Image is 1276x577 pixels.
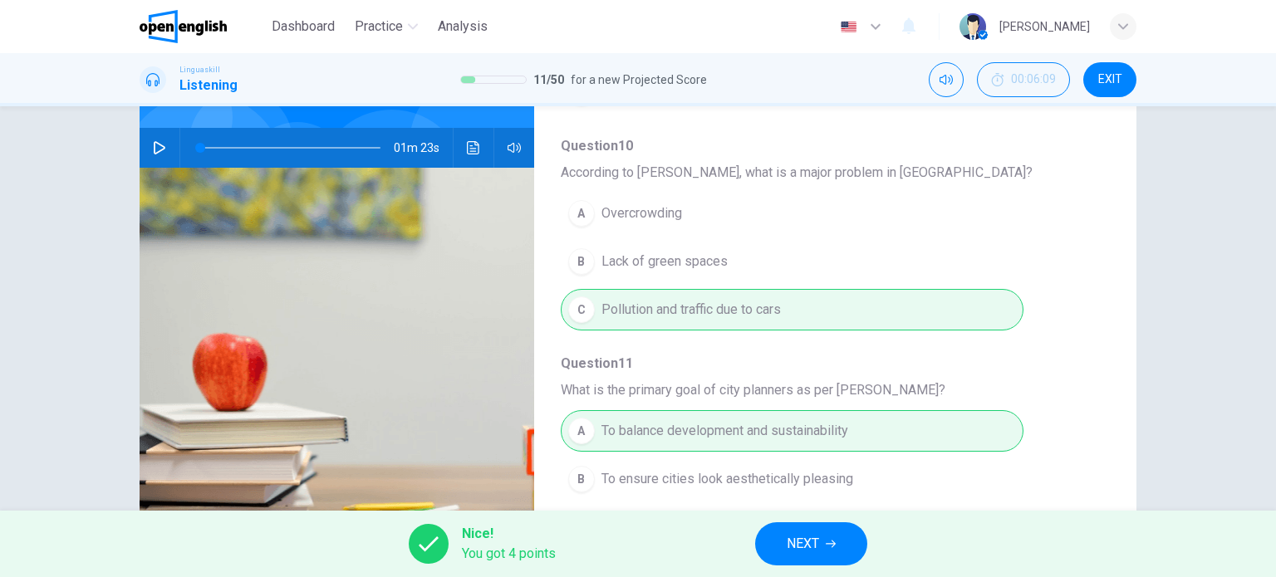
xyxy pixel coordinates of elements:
[179,76,238,95] h1: Listening
[959,13,986,40] img: Profile picture
[272,17,335,37] span: Dashboard
[561,380,1083,400] span: What is the primary goal of city planners as per [PERSON_NAME]?
[265,12,341,42] button: Dashboard
[838,21,859,33] img: en
[140,10,227,43] img: OpenEnglish logo
[460,128,487,168] button: Click to see the audio transcription
[755,522,867,565] button: NEXT
[431,12,494,42] button: Analysis
[140,10,265,43] a: OpenEnglish logo
[977,62,1070,97] button: 00:06:09
[348,12,425,42] button: Practice
[1011,73,1056,86] span: 00:06:09
[462,524,556,544] span: Nice!
[787,532,819,555] span: NEXT
[355,17,403,37] span: Practice
[571,70,707,90] span: for a new Projected Score
[561,354,1083,374] span: Question 11
[533,70,564,90] span: 11 / 50
[179,64,220,76] span: Linguaskill
[462,544,556,564] span: You got 4 points
[999,17,1090,37] div: [PERSON_NAME]
[977,62,1070,97] div: Hide
[561,163,1083,183] span: According to [PERSON_NAME], what is a major problem in [GEOGRAPHIC_DATA]?
[1098,73,1122,86] span: EXIT
[438,17,488,37] span: Analysis
[561,136,1083,156] span: Question 10
[394,128,453,168] span: 01m 23s
[929,62,964,97] div: Mute
[140,168,534,572] img: Listen to Maria, a city planner, discussing urban development.
[1083,62,1136,97] button: EXIT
